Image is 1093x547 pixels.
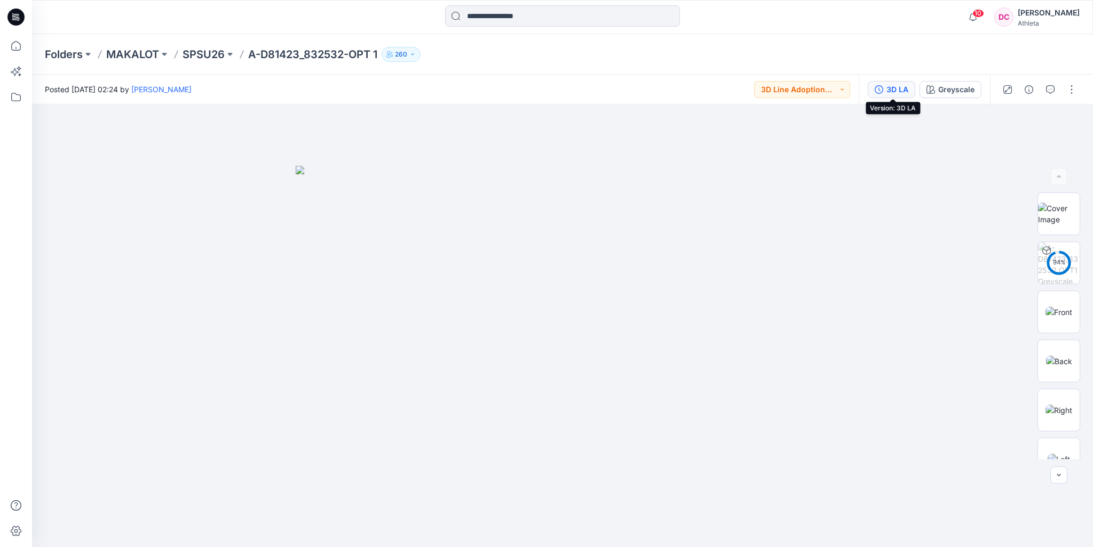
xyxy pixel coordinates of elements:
div: Athleta [1018,19,1080,27]
div: [PERSON_NAME] [1018,6,1080,19]
button: Greyscale [920,81,981,98]
button: Details [1020,81,1037,98]
a: Folders [45,47,83,62]
img: A-D81423_832532_OPT1 Greyscale [1038,242,1080,284]
button: 260 [382,47,421,62]
a: SPSU26 [183,47,225,62]
img: Left [1048,454,1070,465]
span: Posted [DATE] 02:24 by [45,84,192,95]
p: 260 [395,49,407,60]
img: Front [1046,307,1072,318]
img: Cover Image [1038,203,1080,225]
img: eyJhbGciOiJIUzI1NiIsImtpZCI6IjAiLCJzbHQiOiJzZXMiLCJ0eXAiOiJKV1QifQ.eyJkYXRhIjp7InR5cGUiOiJzdG9yYW... [296,166,829,547]
div: DC [994,7,1013,27]
div: Greyscale [938,84,975,95]
a: MAKALOT [106,47,159,62]
img: Back [1046,356,1072,367]
img: Right [1046,405,1072,416]
a: [PERSON_NAME] [131,85,192,94]
span: 10 [972,9,984,18]
button: 3D LA [868,81,915,98]
div: 3D LA [886,84,908,95]
div: 94 % [1046,258,1072,267]
p: A-D81423_832532-OPT 1 [248,47,377,62]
